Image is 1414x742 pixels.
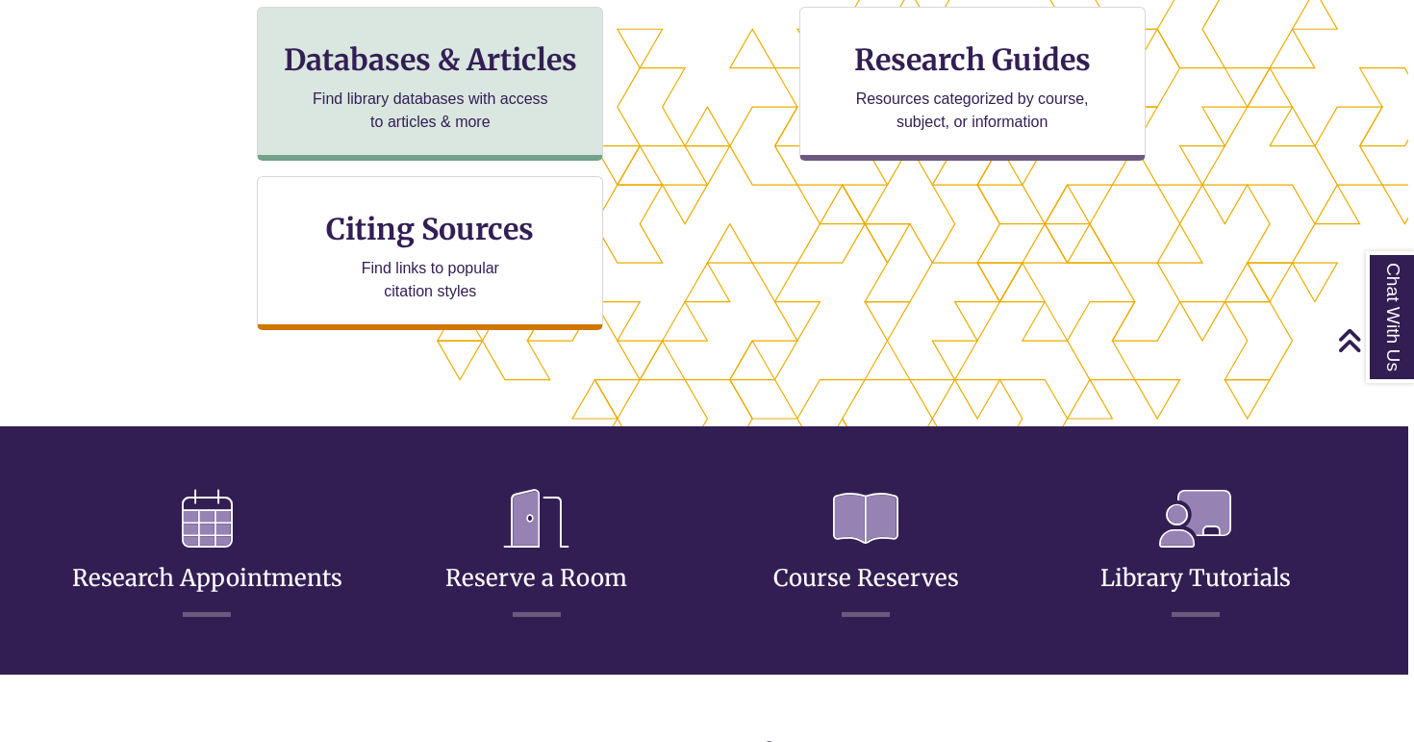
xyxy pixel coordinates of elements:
a: Library Tutorials [1100,517,1291,593]
a: Course Reserves [773,517,959,593]
a: Reserve a Room [445,517,627,593]
a: Databases & Articles Find library databases with access to articles & more [257,7,603,161]
a: Research Guides Resources categorized by course, subject, or information [799,7,1146,161]
h3: Research Guides [816,41,1129,78]
a: Research Appointments [72,517,342,593]
p: Find library databases with access to articles & more [305,88,556,134]
a: Back to Top [1337,327,1409,353]
h3: Databases & Articles [273,41,587,78]
p: Find links to popular citation styles [337,257,524,303]
p: Resources categorized by course, subject, or information [846,88,1098,134]
h3: Citing Sources [314,211,548,247]
a: Citing Sources Find links to popular citation styles [257,176,603,330]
